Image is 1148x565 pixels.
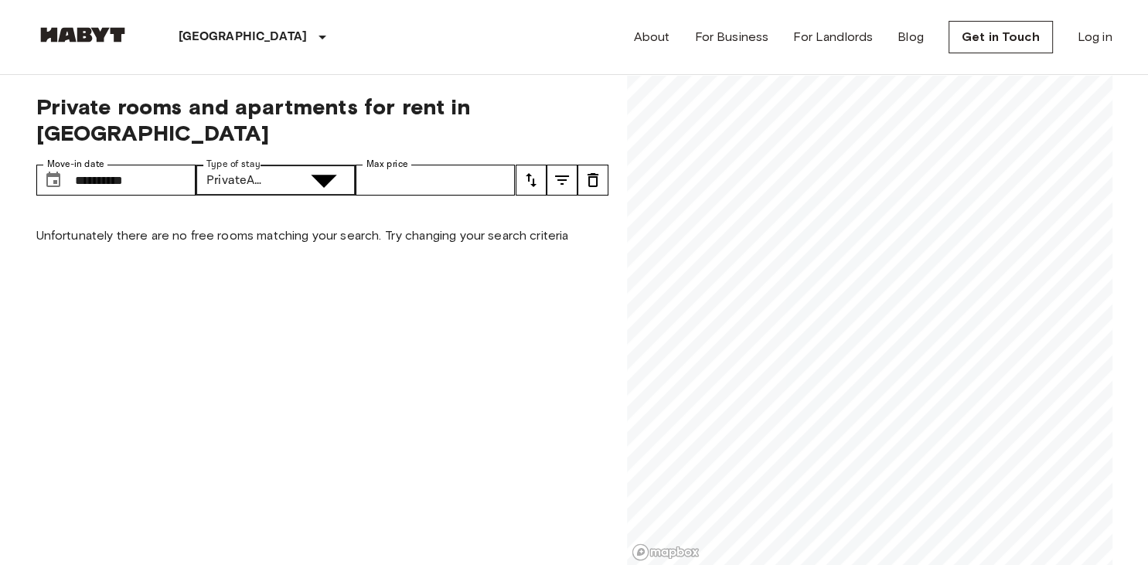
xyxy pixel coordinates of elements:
[196,165,293,196] div: PrivateApartment
[547,165,577,196] button: tune
[36,226,608,245] p: Unfortunately there are no free rooms matching your search. Try changing your search criteria
[38,165,69,196] button: Choose date, selected date is 26 Sep 2025
[179,28,308,46] p: [GEOGRAPHIC_DATA]
[36,94,608,146] span: Private rooms and apartments for rent in [GEOGRAPHIC_DATA]
[898,28,924,46] a: Blog
[516,165,547,196] button: tune
[949,21,1053,53] a: Get in Touch
[634,28,670,46] a: About
[47,158,104,171] label: Move-in date
[632,543,700,561] a: Mapbox logo
[36,27,129,43] img: Habyt
[793,28,873,46] a: For Landlords
[694,28,768,46] a: For Business
[1078,28,1112,46] a: Log in
[206,158,261,171] label: Type of stay
[577,165,608,196] button: tune
[366,158,408,171] label: Max price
